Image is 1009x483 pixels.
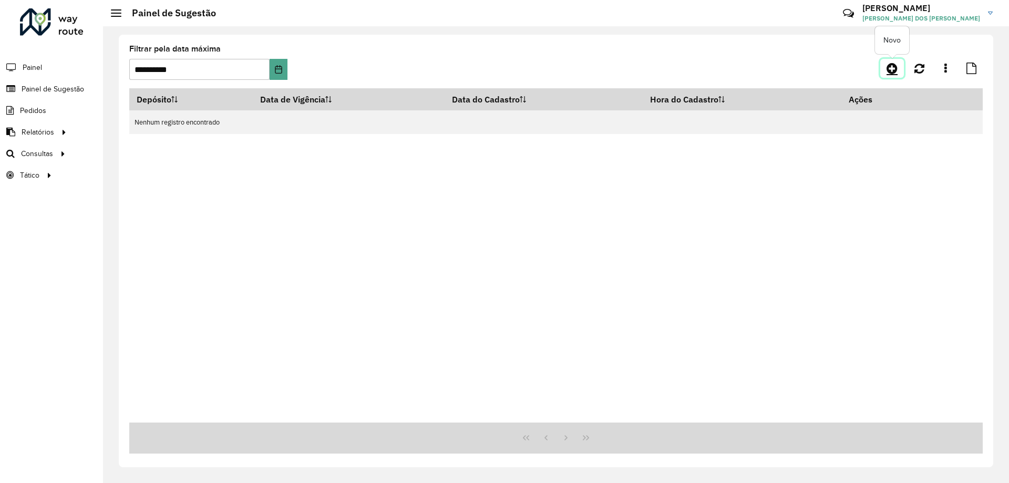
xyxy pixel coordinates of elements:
div: Novo [875,26,909,54]
label: Filtrar pela data máxima [129,43,221,55]
button: Choose Date [270,59,287,80]
h2: Painel de Sugestão [121,7,216,19]
span: [PERSON_NAME] DOS [PERSON_NAME] [862,14,980,23]
a: Contato Rápido [837,2,860,25]
h3: [PERSON_NAME] [862,3,980,13]
th: Hora do Cadastro [643,88,842,110]
th: Data de Vigência [253,88,445,110]
span: Painel de Sugestão [22,84,84,95]
span: Painel [23,62,42,73]
th: Ações [841,88,904,110]
th: Data do Cadastro [445,88,643,110]
th: Depósito [129,88,253,110]
span: Pedidos [20,105,46,116]
span: Consultas [21,148,53,159]
span: Relatórios [22,127,54,138]
span: Tático [20,170,39,181]
td: Nenhum registro encontrado [129,110,983,134]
